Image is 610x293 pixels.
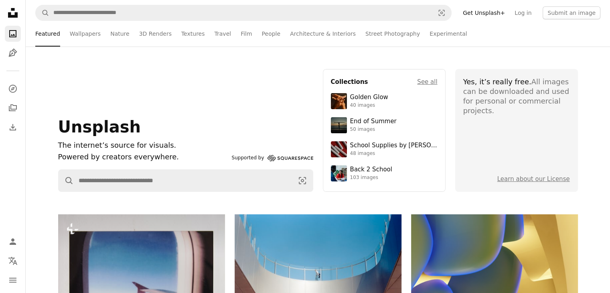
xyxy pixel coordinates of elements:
[5,81,21,97] a: Explore
[411,266,578,273] a: Abstract organic shapes with blue and yellow gradients
[331,141,347,157] img: premium_photo-1715107534993-67196b65cde7
[350,94,388,102] div: Golden Glow
[5,253,21,269] button: Language
[139,21,172,47] a: 3D Renders
[350,151,438,157] div: 48 images
[5,234,21,250] a: Log in / Sign up
[232,153,313,163] a: Supported by
[350,175,392,181] div: 103 images
[417,77,437,87] a: See all
[58,118,141,136] span: Unsplash
[59,170,74,191] button: Search Unsplash
[458,6,510,19] a: Get Unsplash+
[5,272,21,288] button: Menu
[365,21,420,47] a: Street Photography
[5,45,21,61] a: Illustrations
[5,26,21,42] a: Photos
[350,166,392,174] div: Back 2 School
[510,6,536,19] a: Log in
[331,93,438,109] a: Golden Glow40 images
[463,77,570,116] div: All images can be downloaded and used for personal or commercial projects.
[543,6,600,19] button: Submit an image
[5,100,21,116] a: Collections
[235,266,401,273] a: Modern architecture with a person on a balcony
[58,169,313,192] form: Find visuals sitewide
[350,142,438,150] div: School Supplies by [PERSON_NAME]
[290,21,356,47] a: Architecture & Interiors
[58,151,229,163] p: Powered by creators everywhere.
[5,119,21,135] a: Download History
[331,117,438,133] a: End of Summer50 images
[497,175,570,183] a: Learn about our License
[432,5,451,20] button: Visual search
[292,170,313,191] button: Visual search
[181,21,205,47] a: Textures
[331,165,438,181] a: Back 2 School103 images
[331,77,368,87] h4: Collections
[331,93,347,109] img: premium_photo-1754759085924-d6c35cb5b7a4
[110,21,129,47] a: Nature
[70,21,101,47] a: Wallpapers
[262,21,281,47] a: People
[430,21,467,47] a: Experimental
[36,5,49,20] button: Search Unsplash
[331,141,438,157] a: School Supplies by [PERSON_NAME]48 images
[350,102,388,109] div: 40 images
[35,5,452,21] form: Find visuals sitewide
[58,140,229,151] h1: The internet’s source for visuals.
[241,21,252,47] a: Film
[331,117,347,133] img: premium_photo-1754398386796-ea3dec2a6302
[350,126,397,133] div: 50 images
[463,77,531,86] span: Yes, it’s really free.
[5,5,21,22] a: Home — Unsplash
[350,118,397,126] div: End of Summer
[214,21,231,47] a: Travel
[331,165,347,181] img: premium_photo-1683135218355-6d72011bf303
